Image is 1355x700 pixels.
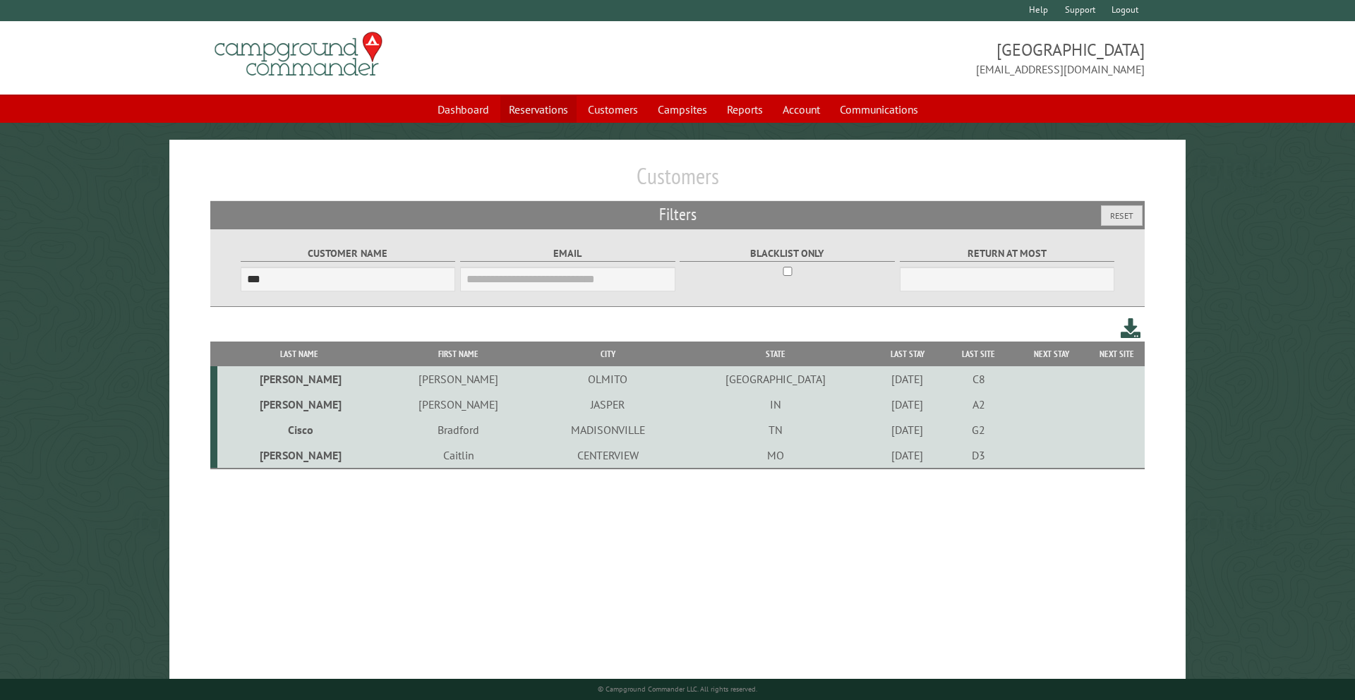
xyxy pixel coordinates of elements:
td: IN [680,392,872,417]
small: © Campground Commander LLC. All rights reserved. [598,684,757,694]
td: [PERSON_NAME] [382,392,536,417]
th: Next Site [1088,342,1145,366]
th: First Name [382,342,536,366]
h1: Customers [210,162,1145,201]
td: MO [680,442,872,469]
button: Reset [1101,205,1143,226]
td: C8 [944,366,1014,392]
td: [PERSON_NAME] [217,392,382,417]
div: [DATE] [874,423,941,437]
label: Email [460,246,675,262]
td: G2 [944,417,1014,442]
th: City [536,342,680,366]
td: Caitlin [382,442,536,469]
h2: Filters [210,201,1145,228]
a: Download this customer list (.csv) [1121,315,1141,342]
label: Return at most [900,246,1115,262]
label: Customer Name [241,246,456,262]
td: OLMITO [536,366,680,392]
a: Account [774,96,829,123]
td: TN [680,417,872,442]
td: A2 [944,392,1014,417]
td: [GEOGRAPHIC_DATA] [680,366,872,392]
td: D3 [944,442,1014,469]
th: State [680,342,872,366]
div: [DATE] [874,372,941,386]
td: Cisco [217,417,382,442]
div: [DATE] [874,448,941,462]
td: JASPER [536,392,680,417]
span: [GEOGRAPHIC_DATA] [EMAIL_ADDRESS][DOMAIN_NAME] [677,38,1145,78]
td: [PERSON_NAME] [382,366,536,392]
th: Next Stay [1014,342,1089,366]
label: Blacklist only [680,246,895,262]
td: [PERSON_NAME] [217,366,382,392]
th: Last Stay [872,342,944,366]
th: Last Name [217,342,382,366]
th: Last Site [944,342,1014,366]
img: Campground Commander [210,27,387,82]
td: Bradford [382,417,536,442]
td: [PERSON_NAME] [217,442,382,469]
a: Communications [831,96,927,123]
a: Customers [579,96,646,123]
td: CENTERVIEW [536,442,680,469]
a: Dashboard [429,96,498,123]
td: MADISONVILLE [536,417,680,442]
a: Reservations [500,96,577,123]
a: Campsites [649,96,716,123]
a: Reports [718,96,771,123]
div: [DATE] [874,397,941,411]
